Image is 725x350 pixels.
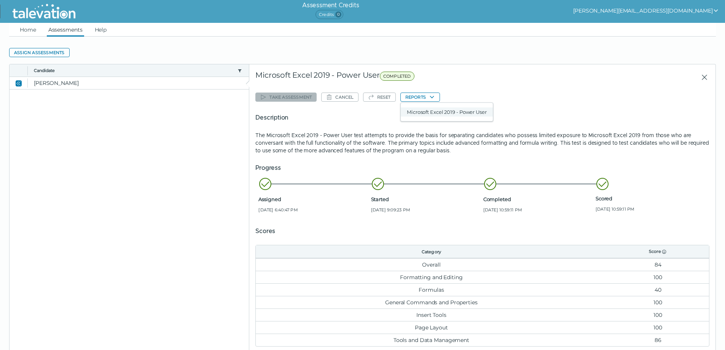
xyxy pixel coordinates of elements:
a: Help [93,23,108,37]
h6: Assessment Credits [302,1,359,10]
button: show user actions [573,6,719,15]
span: COMPLETED [380,72,414,81]
span: [DATE] 10:59:11 PM [483,207,593,213]
span: [DATE] 9:09:23 PM [371,207,480,213]
th: Category [256,245,607,258]
clr-dg-cell: [PERSON_NAME] [28,77,249,89]
span: Completed [483,196,593,202]
td: 86 [607,334,709,346]
td: 100 [607,321,709,334]
td: 100 [607,271,709,283]
td: Formatting and Editing [256,271,607,283]
td: 100 [607,296,709,308]
a: Home [18,23,38,37]
button: Reports [400,93,440,102]
td: Tools and Data Management [256,334,607,346]
td: Insert Tools [256,308,607,321]
h5: Scores [255,227,709,236]
div: Microsoft Excel 2019 - Power User [255,70,556,84]
th: Score [607,245,709,258]
p: The Microsoft Excel 2019 - Power User test attempts to provide the basis for separating candidate... [255,131,709,154]
span: [DATE] 10:59:11 PM [596,206,705,212]
button: Microsoft Excel 2019 - Power User [401,107,493,117]
span: [DATE] 6:40:47 PM [258,207,368,213]
td: Page Layout [256,321,607,334]
button: candidate filter [237,67,243,74]
h5: Progress [255,163,709,173]
img: Talevation_Logo_Transparent_white.png [9,2,79,21]
button: Reset [363,93,396,102]
td: 40 [607,283,709,296]
td: Overall [256,258,607,271]
span: Credits [315,10,343,19]
cds-icon: Close [16,80,22,86]
a: Assessments [47,23,84,37]
span: 0 [335,11,341,18]
td: 100 [607,308,709,321]
td: 84 [607,258,709,271]
button: Close [695,70,709,84]
button: Assign assessments [9,48,70,57]
button: Close [14,78,23,88]
span: Started [371,196,480,202]
td: General Commands and Properties [256,296,607,308]
button: Candidate [34,67,234,74]
span: Assigned [258,196,368,202]
h5: Description [255,113,709,122]
span: Scored [596,195,705,201]
td: Formulas [256,283,607,296]
button: Cancel [321,93,358,102]
button: Take assessment [255,93,317,102]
